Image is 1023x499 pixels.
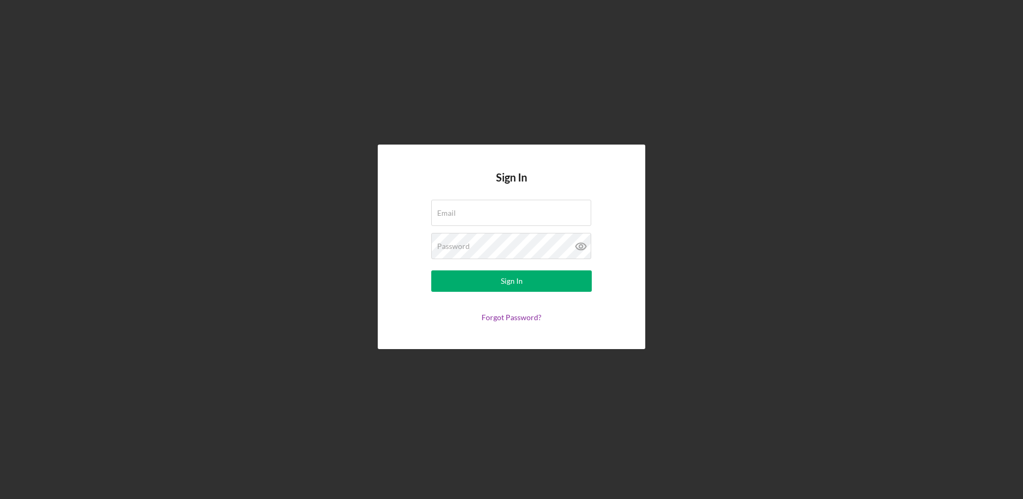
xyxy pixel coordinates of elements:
[431,270,592,292] button: Sign In
[482,313,541,322] a: Forgot Password?
[437,209,456,217] label: Email
[501,270,523,292] div: Sign In
[496,171,527,200] h4: Sign In
[437,242,470,251] label: Password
